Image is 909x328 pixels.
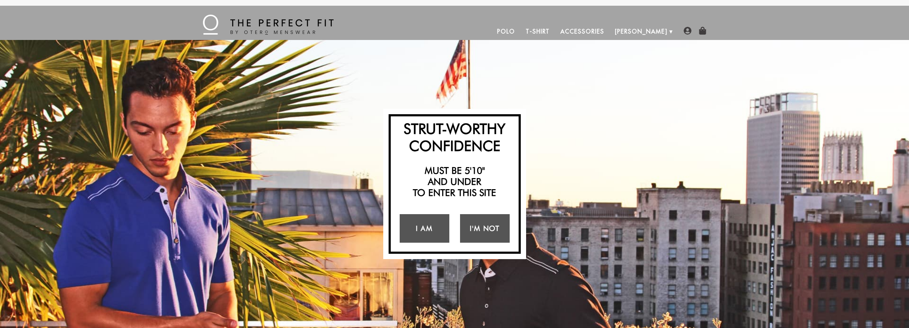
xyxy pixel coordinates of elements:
a: I'm Not [460,214,510,243]
a: T-Shirt [520,23,555,40]
h2: Must be 5'10" and under to enter this site [394,165,515,198]
a: I Am [400,214,449,243]
h2: Strut-Worthy Confidence [394,120,515,154]
a: Accessories [555,23,609,40]
img: user-account-icon.png [684,27,691,35]
a: [PERSON_NAME] [610,23,673,40]
img: The Perfect Fit - by Otero Menswear - Logo [203,15,334,35]
img: shopping-bag-icon.png [699,27,706,35]
a: Polo [492,23,520,40]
